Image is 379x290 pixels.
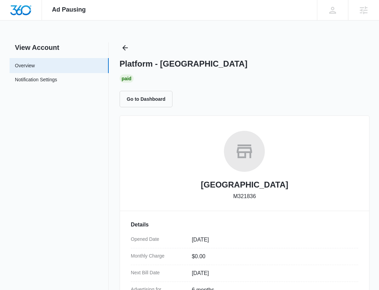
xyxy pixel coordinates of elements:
dd: $0.00 [192,252,353,261]
button: Go to Dashboard [120,91,173,107]
a: Notification Settings [15,76,57,85]
span: Ad Pausing [52,6,86,13]
dd: [DATE] [192,236,353,244]
div: Opened Date[DATE] [131,232,358,248]
h2: [GEOGRAPHIC_DATA] [201,179,288,191]
dt: Monthly Charge [131,252,186,260]
dt: Next Bill Date [131,269,186,276]
p: M321836 [233,192,256,201]
div: Paid [120,74,134,83]
h3: Details [131,221,358,229]
dt: Opened Date [131,236,186,243]
dd: [DATE] [192,269,353,277]
div: Monthly Charge$0.00 [131,248,358,265]
a: Overview [15,62,35,69]
button: Back [120,42,131,53]
h2: View Account [10,42,109,53]
h1: Platform - [GEOGRAPHIC_DATA] [120,59,247,69]
a: Go to Dashboard [120,96,177,102]
div: Next Bill Date[DATE] [131,265,358,282]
